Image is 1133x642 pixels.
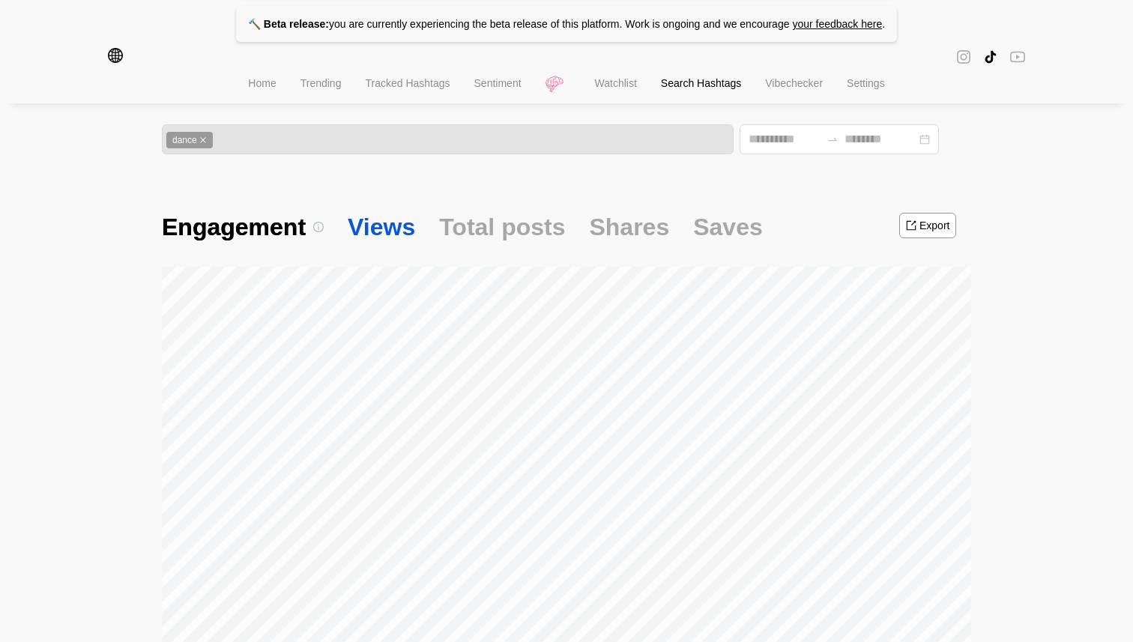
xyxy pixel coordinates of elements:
[906,219,916,231] span: export
[348,211,415,243] span: Views
[919,219,949,231] div: Export
[313,222,324,232] span: info-circle
[474,77,522,89] span: Sentiment
[661,77,741,89] span: Search Hashtags
[166,132,213,148] span: dance
[236,6,897,42] p: you are currently experiencing the beta release of this platform. Work is ongoing and we encourage .
[1010,48,1025,65] span: youtube
[199,136,207,144] span: close
[248,77,276,89] span: Home
[827,133,839,145] span: swap-right
[595,77,637,89] span: Watchlist
[300,77,342,89] span: Trending
[847,77,885,89] span: Settings
[108,48,123,66] span: global
[792,18,882,30] a: your feedback here
[765,77,823,89] span: Vibechecker
[365,77,450,89] span: Tracked Hashtags
[827,133,839,145] span: to
[693,211,763,243] span: Saves
[162,211,324,243] span: Engagement
[439,211,565,243] span: Total posts
[956,48,971,66] span: instagram
[248,18,329,30] strong: 🔨 Beta release:
[589,211,669,243] span: Shares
